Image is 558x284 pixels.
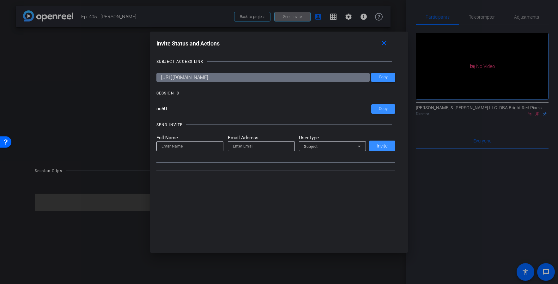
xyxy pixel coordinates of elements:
mat-icon: close [380,39,388,47]
span: Subject [304,144,318,149]
span: Copy [379,106,388,111]
button: Copy [371,104,395,114]
mat-label: User type [299,134,366,142]
span: Copy [379,75,388,80]
mat-label: Email Address [228,134,295,142]
input: Enter Name [161,142,218,150]
openreel-title-line: SESSION ID [156,90,396,96]
div: SESSION ID [156,90,179,96]
div: SUBJECT ACCESS LINK [156,58,203,65]
input: Enter Email [233,142,290,150]
openreel-title-line: SUBJECT ACCESS LINK [156,58,396,65]
openreel-title-line: SEND INVITE [156,122,396,128]
div: Invite Status and Actions [156,38,396,49]
mat-label: Full Name [156,134,223,142]
div: SEND INVITE [156,122,183,128]
button: Copy [371,73,395,82]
